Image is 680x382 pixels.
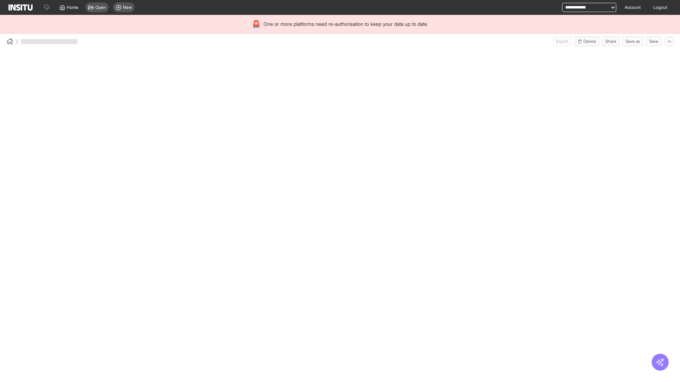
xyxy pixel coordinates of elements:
[553,36,572,46] span: Can currently only export from Insights reports.
[646,36,662,46] button: Save
[67,5,78,10] span: Home
[252,19,261,29] div: 🚨
[95,5,106,10] span: Open
[6,37,18,46] button: /
[123,5,132,10] span: New
[553,36,572,46] button: Export
[263,21,428,28] span: One or more platforms need re-authorisation to keep your data up to date.
[602,36,619,46] button: Share
[16,38,18,45] span: /
[8,4,33,11] img: Logo
[622,36,643,46] button: Save as
[574,36,599,46] button: Delete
